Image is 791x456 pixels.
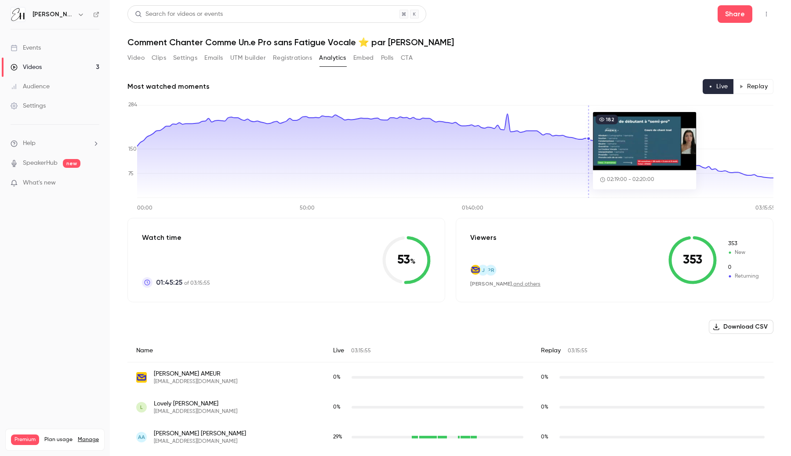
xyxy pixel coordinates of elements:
div: , [470,280,541,288]
span: pr [487,266,494,274]
p: Viewers [470,232,497,243]
span: 0 % [541,375,548,380]
tspan: 00:00 [137,206,152,211]
a: SpeakerHub [23,159,58,168]
button: Video [127,51,145,65]
button: Embed [353,51,374,65]
h1: Comment Chanter Comme Un.e Pro sans Fatigue Vocale ⭐️ par [PERSON_NAME] [127,37,773,47]
div: Search for videos or events [135,10,223,19]
button: Replay [733,79,773,94]
span: [PERSON_NAME] AMEUR [154,369,237,378]
div: Events [11,43,41,52]
span: 01:45:25 [156,277,182,288]
button: Analytics [319,51,346,65]
div: Replay [532,339,773,362]
span: Plan usage [44,436,73,443]
span: 0 % [333,405,341,410]
span: Lovely [PERSON_NAME] [154,399,237,408]
span: Returning [727,272,759,280]
img: laposte.net [136,372,147,383]
tspan: 284 [128,102,137,108]
tspan: 150 [128,147,137,152]
button: Registrations [273,51,312,65]
span: New [727,240,759,248]
button: Polls [381,51,394,65]
div: Videos [11,63,42,72]
div: annapolka76@hotmail.com [127,422,773,452]
button: Emails [204,51,223,65]
tspan: 50:00 [300,206,315,211]
span: 0 % [541,405,548,410]
button: Settings [173,51,197,65]
tspan: 01:40:00 [462,206,483,211]
span: What's new [23,178,56,188]
span: [EMAIL_ADDRESS][DOMAIN_NAME] [154,438,246,445]
span: 0 % [541,434,548,440]
button: Live [703,79,734,94]
span: Live watch time [333,373,347,381]
button: Share [718,5,752,23]
img: laposte.net [471,265,480,275]
tspan: 75 [128,171,134,177]
button: Clips [152,51,166,65]
span: Replay watch time [541,403,555,411]
p: Watch time [142,232,210,243]
span: 29 % [333,434,342,440]
button: UTM builder [230,51,266,65]
span: 03:15:55 [568,348,588,354]
a: and others [513,282,541,287]
img: Elena Hurstel [11,7,25,22]
span: Premium [11,434,39,445]
span: new [63,159,80,168]
span: Returning [727,264,759,271]
div: andrebety1@gmail.com [127,392,773,422]
span: New [727,249,759,257]
span: Live watch time [333,403,347,411]
button: Top Bar Actions [759,7,773,21]
div: Name [127,339,324,362]
div: Live [324,339,532,362]
span: [PERSON_NAME] [470,281,512,287]
li: help-dropdown-opener [11,139,99,148]
h6: [PERSON_NAME] [33,10,74,19]
span: [EMAIL_ADDRESS][DOMAIN_NAME] [154,378,237,385]
span: 03:15:55 [351,348,371,354]
span: L [140,403,143,411]
button: CTA [401,51,413,65]
span: [PERSON_NAME] [PERSON_NAME] [154,429,246,438]
p: of 03:15:55 [156,277,210,288]
h2: Most watched moments [127,81,210,92]
span: Replay watch time [541,433,555,441]
div: g.ameur@laposte.net [127,362,773,393]
span: Live watch time [333,433,347,441]
span: AA [138,433,145,441]
a: Manage [78,436,99,443]
tspan: 03:15:55 [755,206,775,211]
div: Audience [11,82,50,91]
div: Settings [11,101,46,110]
span: Replay watch time [541,373,555,381]
span: [EMAIL_ADDRESS][DOMAIN_NAME] [154,408,237,415]
button: Download CSV [709,320,773,334]
span: J [482,266,485,274]
span: 0 % [333,375,341,380]
span: Help [23,139,36,148]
